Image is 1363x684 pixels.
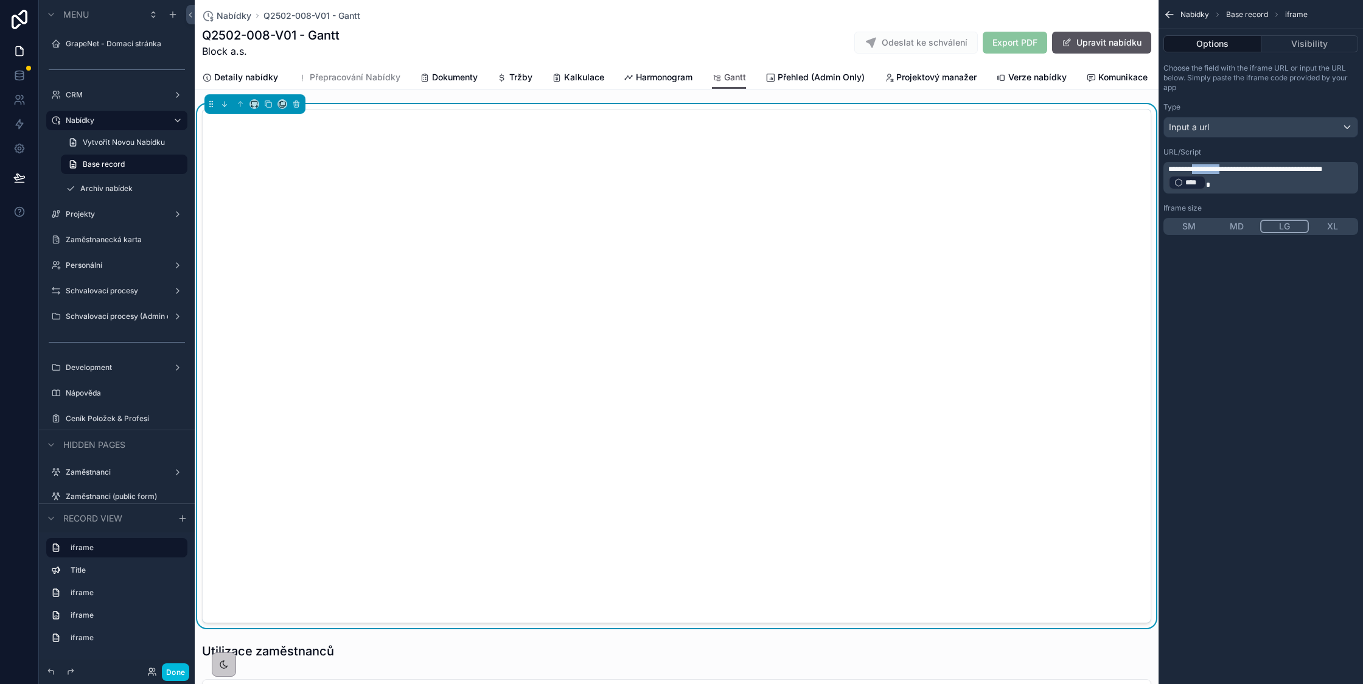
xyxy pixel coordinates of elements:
[896,71,977,83] span: Projektový manažer
[1086,66,1148,91] a: Komunikace
[1180,10,1209,19] span: Nabídky
[1052,32,1151,54] button: Upravit nabídku
[66,116,163,125] label: Nabídky
[162,663,189,681] button: Done
[1163,102,1180,112] label: Type
[884,66,977,91] a: Projektový manažer
[624,66,692,91] a: Harmonogram
[217,10,251,22] span: Nabídky
[1163,147,1201,157] label: URL/Script
[1168,164,1356,191] div: To enrich screen reader interactions, please activate Accessibility in Grammarly extension settings
[1285,10,1308,19] span: iframe
[1008,71,1067,83] span: Verze nabídky
[66,39,180,49] label: GrapeNet - Domací stránka
[310,71,400,83] span: Přepracování Nabídky
[66,492,180,501] label: Zaměstnanci (public form)
[765,66,865,91] a: Přehled (Admin Only)
[432,71,478,83] span: Dokumenty
[636,71,692,83] span: Harmonogram
[66,467,163,477] label: Zaměstnanci
[202,27,340,44] h1: Q2502-008-V01 - Gantt
[63,512,122,525] span: Record view
[66,286,163,296] label: Schvalovací procesy
[298,66,400,91] a: Přepracování Nabídky
[1098,71,1148,83] span: Komunikace
[1261,35,1359,52] button: Visibility
[71,588,178,598] label: iframe
[80,184,180,194] label: Archív nabídek
[63,9,89,21] span: Menu
[1163,63,1358,92] p: Choose the field with the iframe URL or input the URL below. Simply paste the iframe code provide...
[1163,162,1358,194] div: scrollable content
[61,155,187,174] a: Base record
[1309,220,1356,233] button: XL
[39,532,195,660] div: scrollable content
[1163,203,1202,213] label: Iframe size
[1165,220,1213,233] button: SM
[996,66,1067,91] a: Verze nabídky
[66,388,180,398] label: Nápověda
[1226,10,1268,19] span: Base record
[66,235,180,245] label: Zaměstnanecká karta
[509,71,532,83] span: Tržby
[712,66,746,89] a: Gantt
[564,71,604,83] span: Kalkulace
[1163,35,1261,52] button: Options
[497,66,532,91] a: Tržby
[83,138,165,147] span: Vytvořit Novou Nabídku
[66,260,163,270] label: Personální
[66,414,180,424] label: Ceník Položek & Profesí
[202,44,340,58] span: Block a.s.
[1213,220,1260,233] button: MD
[66,312,168,321] label: Schvalovací procesy (Admin only - dev)
[552,66,604,91] a: Kalkulace
[83,159,125,169] span: Base record
[63,439,125,451] span: Hidden pages
[778,71,865,83] span: Přehled (Admin Only)
[71,610,178,620] label: iframe
[263,10,360,22] a: Q2502-008-V01 - Gantt
[71,565,178,575] label: Title
[1169,121,1209,133] span: Input a url
[66,90,163,100] label: CRM
[71,543,178,553] label: iframe
[61,133,187,152] a: Vytvořit Novou Nabídku
[420,66,478,91] a: Dokumenty
[1260,220,1309,233] button: LG
[724,71,746,83] span: Gantt
[214,71,278,83] span: Detaily nabídky
[202,66,278,91] a: Detaily nabídky
[66,209,163,219] label: Projekty
[66,363,163,372] label: Development
[71,633,178,643] label: iframe
[202,10,251,22] a: Nabídky
[1163,117,1358,138] button: Input a url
